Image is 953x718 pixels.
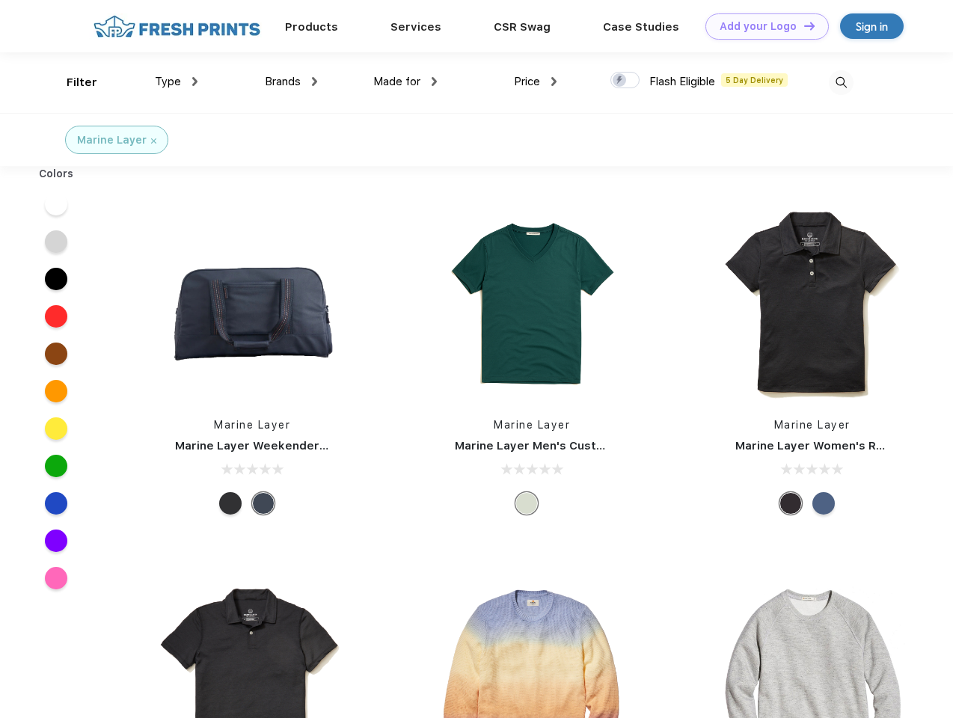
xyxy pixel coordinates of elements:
div: Add your Logo [720,20,797,33]
div: Navy [252,492,275,515]
a: Services [390,20,441,34]
div: Marine Layer [77,132,147,148]
a: Marine Layer [494,419,570,431]
img: dropdown.png [192,77,197,86]
div: Colors [28,166,85,182]
img: dropdown.png [312,77,317,86]
img: dropdown.png [551,77,557,86]
div: Navy [812,492,835,515]
span: Flash Eligible [649,75,715,88]
div: Filter [67,74,97,91]
img: func=resize&h=266 [153,203,352,402]
img: dropdown.png [432,77,437,86]
img: desktop_search.svg [829,70,854,95]
div: Sign in [856,18,888,35]
a: Marine Layer Weekender Bag [175,439,344,452]
a: Marine Layer Men's Custom Dyed Signature V-Neck [455,439,751,452]
span: Type [155,75,181,88]
div: Phantom [219,492,242,515]
a: CSR Swag [494,20,551,34]
a: Marine Layer [774,419,851,431]
a: Products [285,20,338,34]
span: 5 Day Delivery [721,73,788,87]
img: func=resize&h=266 [713,203,912,402]
span: Price [514,75,540,88]
a: Sign in [840,13,904,39]
img: filter_cancel.svg [151,138,156,144]
span: Made for [373,75,420,88]
img: fo%20logo%202.webp [89,13,265,40]
img: func=resize&h=266 [432,203,631,402]
span: Brands [265,75,301,88]
div: Any Color [515,492,538,515]
img: DT [804,22,815,30]
a: Marine Layer [214,419,290,431]
div: Black [779,492,802,515]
